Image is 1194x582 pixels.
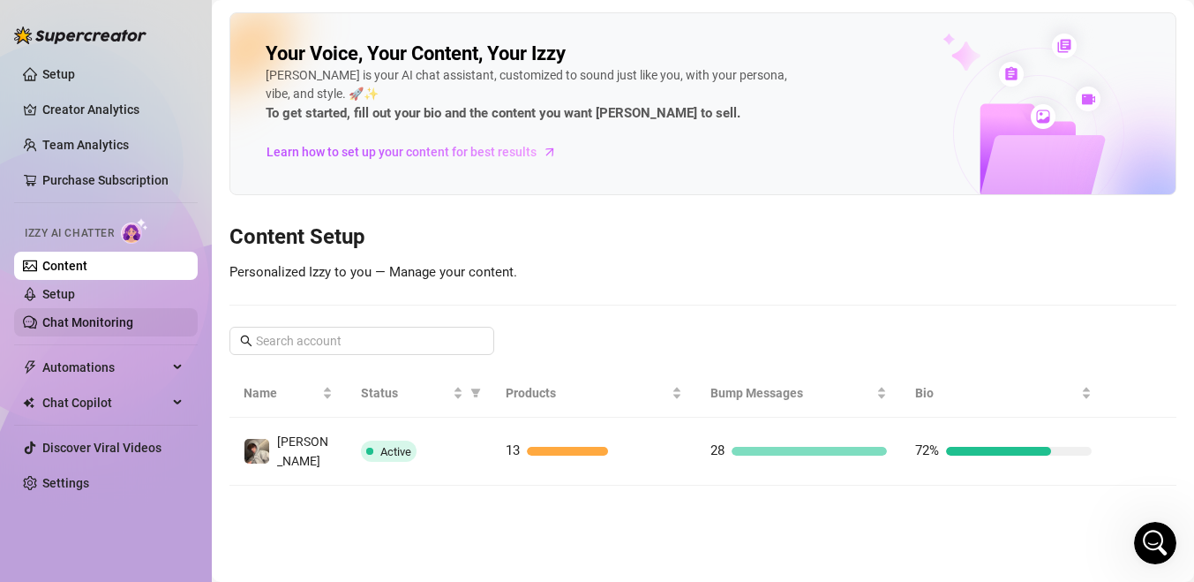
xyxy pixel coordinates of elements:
span: Active [380,445,411,458]
a: Settings [42,476,89,490]
h2: Your Voice, Your Content, Your Izzy [266,42,566,66]
span: Products [506,383,668,403]
span: Izzy AI Chatter [25,225,114,242]
span: Chat Copilot [42,389,168,417]
button: Messages [88,419,176,490]
img: Reece [244,439,269,464]
span: 28 [710,442,725,458]
img: Profile image for Giselle [244,28,279,64]
th: Bump Messages [696,369,901,418]
img: Profile image for Amit [36,279,71,314]
span: Status [361,383,450,403]
strong: To get started, fill out your bio and the content you want [PERSON_NAME] to sell. [266,105,740,121]
h3: Content Setup [229,223,1176,252]
img: Super Mass, Dark Mode, Message Library & Bump Improvements [19,340,334,464]
img: ai-chatter-content-library-cLFOSyPT.png [902,14,1175,194]
img: logo [35,34,173,62]
a: Learn how to set up your content for best results [266,138,570,166]
button: Help [176,419,265,490]
th: Products [492,369,696,418]
span: filter [470,388,481,398]
span: Messages [102,464,163,476]
span: appreciate it thank you <3 [79,280,244,294]
th: Bio [901,369,1106,418]
span: Bio [915,383,1078,403]
th: Name [229,369,347,418]
span: arrow-right [541,143,559,161]
div: Recent messageProfile image for Amitappreciate it thank you <3Amit•4h ago [18,238,335,330]
img: logo-BBDzfeDw.svg [14,26,146,44]
img: AI Chatter [121,218,148,244]
p: How can we help? [35,185,318,215]
span: filter [467,380,484,406]
div: Recent message [36,253,317,271]
span: Learn how to set up your content for best results [267,142,537,162]
div: • 4h ago [111,297,161,315]
a: Discover Viral Videos [42,441,161,455]
span: News [292,464,326,476]
input: Search account [256,331,469,351]
a: Setup [42,67,75,81]
div: [PERSON_NAME] is your AI chat assistant, customized to sound just like you, with your persona, vi... [266,66,795,125]
iframe: Intercom live chat [1134,522,1176,564]
span: Automations [42,353,168,382]
span: Name [244,383,319,403]
span: Bump Messages [710,383,873,403]
button: News [265,419,353,490]
img: Chat Copilot [23,397,34,409]
p: Hi [PERSON_NAME] 👋 [35,125,318,185]
span: thunderbolt [23,360,37,374]
div: Profile image for Amitappreciate it thank you <3Amit•4h ago [19,264,334,329]
span: 72% [915,442,939,458]
a: Creator Analytics [42,95,184,124]
a: Content [42,259,87,273]
div: Profile image for Nir [277,28,312,64]
span: Home [24,464,64,476]
span: [PERSON_NAME] [277,435,328,468]
a: Purchase Subscription [42,173,169,187]
span: Personalized Izzy to you — Manage your content. [229,264,517,280]
img: Profile image for Ella [210,28,245,64]
span: search [240,335,252,347]
a: Chat Monitoring [42,315,133,329]
span: Help [207,464,235,476]
a: Setup [42,287,75,301]
span: 13 [506,442,520,458]
div: Amit [79,297,108,315]
a: Team Analytics [42,138,129,152]
th: Status [347,369,492,418]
